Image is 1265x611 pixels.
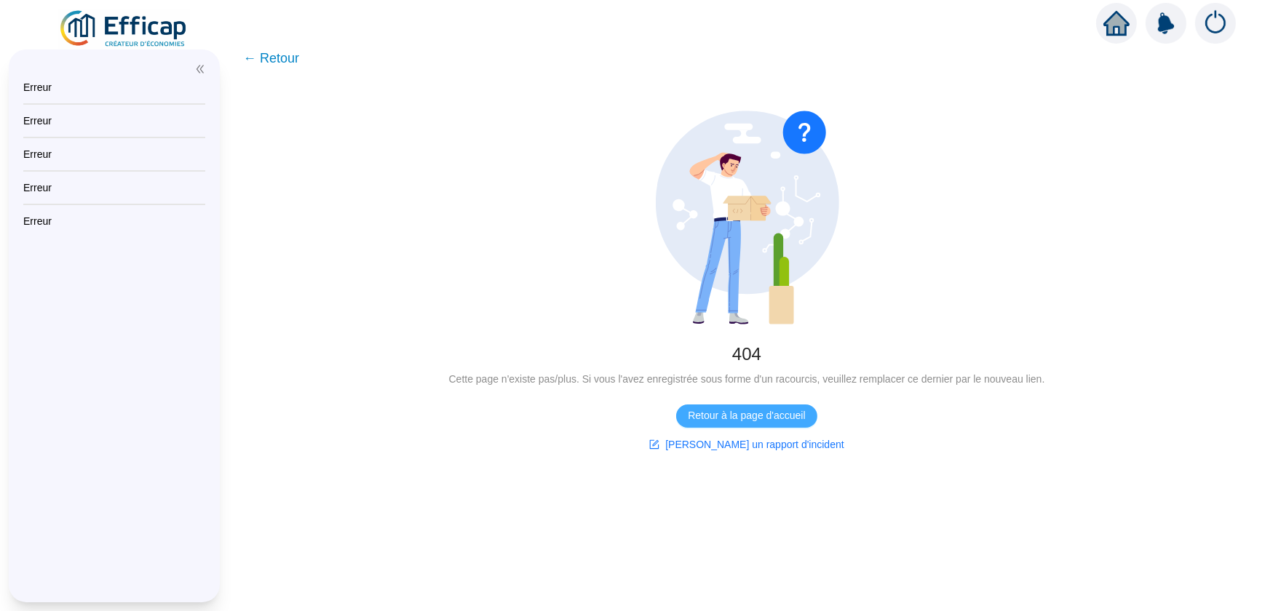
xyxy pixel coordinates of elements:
[23,147,205,161] div: Erreur
[23,113,205,128] div: Erreur
[243,48,299,68] span: ← Retour
[23,180,205,195] div: Erreur
[58,9,190,49] img: efficap energie logo
[649,439,659,450] span: form
[1146,3,1186,44] img: alerts
[1195,3,1236,44] img: alerts
[1103,10,1130,36] span: home
[676,404,817,428] button: Retour à la page d'accueil
[252,343,1242,366] div: 404
[252,372,1242,387] div: Cette page n'existe pas/plus. Si vous l'avez enregistrée sous forme d'un racourcis, veuillez remp...
[23,80,205,95] div: Erreur
[23,214,205,228] div: Erreur
[195,64,205,74] span: double-left
[638,434,855,457] button: [PERSON_NAME] un rapport d'incident
[665,437,844,452] span: [PERSON_NAME] un rapport d'incident
[688,408,805,423] span: Retour à la page d'accueil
